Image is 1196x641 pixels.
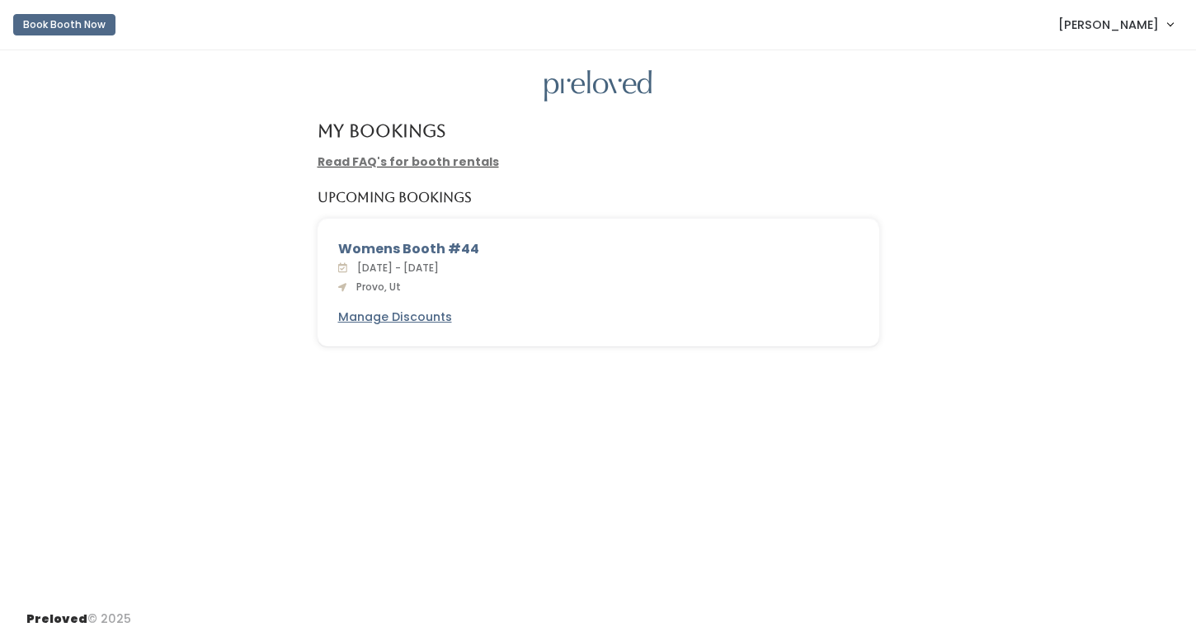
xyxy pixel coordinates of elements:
span: Preloved [26,610,87,627]
a: [PERSON_NAME] [1042,7,1189,42]
h4: My Bookings [318,121,445,140]
h5: Upcoming Bookings [318,191,472,205]
span: Provo, Ut [350,280,401,294]
a: Book Booth Now [13,7,115,43]
a: Manage Discounts [338,309,452,326]
img: preloved logo [544,70,652,102]
span: [PERSON_NAME] [1058,16,1159,34]
button: Book Booth Now [13,14,115,35]
div: © 2025 [26,597,131,628]
div: Womens Booth #44 [338,239,859,259]
a: Read FAQ's for booth rentals [318,153,499,170]
span: [DATE] - [DATE] [351,261,439,275]
u: Manage Discounts [338,309,452,325]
